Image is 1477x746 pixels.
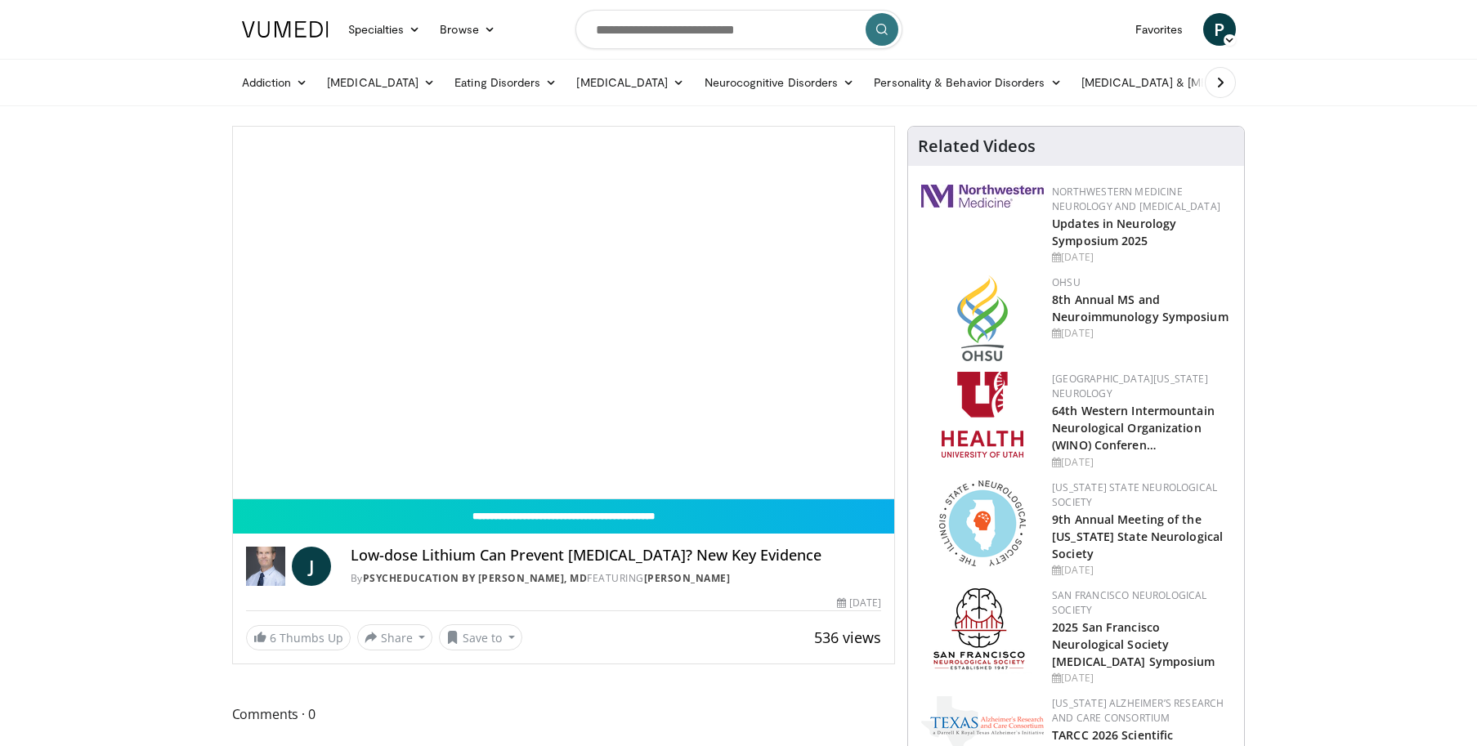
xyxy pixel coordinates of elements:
img: 71a8b48c-8850-4916-bbdd-e2f3ccf11ef9.png.150x105_q85_autocrop_double_scale_upscale_version-0.2.png [939,480,1026,566]
span: 6 [270,630,276,645]
img: ad8adf1f-d405-434e-aebe-ebf7635c9b5d.png.150x105_q85_autocrop_double_scale_upscale_version-0.2.png [933,588,1032,674]
a: Browse [430,13,505,46]
button: Share [357,624,433,650]
a: 2025 San Francisco Neurological Society [MEDICAL_DATA] Symposium [1052,619,1215,669]
a: Updates in Neurology Symposium 2025 [1052,216,1176,248]
div: By FEATURING [351,571,882,586]
a: 64th Western Intermountain Neurological Organization (WINO) Conferen… [1052,403,1215,453]
a: Northwestern Medicine Neurology and [MEDICAL_DATA] [1052,185,1220,213]
video-js: Video Player [233,127,895,499]
div: [DATE] [1052,563,1231,578]
a: [GEOGRAPHIC_DATA][US_STATE] Neurology [1052,372,1208,400]
div: [DATE] [1052,455,1231,470]
img: 2a462fb6-9365-492a-ac79-3166a6f924d8.png.150x105_q85_autocrop_double_scale_upscale_version-0.2.jpg [921,185,1044,208]
img: VuMedi Logo [242,21,329,38]
a: Personality & Behavior Disorders [864,66,1071,99]
h4: Related Videos [918,136,1036,156]
a: Eating Disorders [445,66,566,99]
a: Specialties [338,13,431,46]
span: 536 views [814,628,881,647]
a: San Francisco Neurological Society [1052,588,1206,617]
div: [DATE] [1052,250,1231,265]
span: Comments 0 [232,704,896,725]
a: [PERSON_NAME] [644,571,731,585]
a: [US_STATE] State Neurological Society [1052,480,1217,509]
a: Favorites [1126,13,1193,46]
a: 8th Annual MS and Neuroimmunology Symposium [1052,292,1229,324]
button: Save to [439,624,522,650]
a: [MEDICAL_DATA] [566,66,694,99]
div: [DATE] [1052,671,1231,686]
h4: Low-dose Lithium Can Prevent [MEDICAL_DATA]? New Key Evidence [351,547,882,565]
div: [DATE] [1052,326,1231,341]
a: [MEDICAL_DATA] [317,66,445,99]
a: Addiction [232,66,318,99]
a: 6 Thumbs Up [246,625,351,650]
a: PsychEducation by [PERSON_NAME], MD [363,571,588,585]
a: 9th Annual Meeting of the [US_STATE] State Neurological Society [1052,511,1223,561]
input: Search topics, interventions [575,10,902,49]
a: Neurocognitive Disorders [695,66,865,99]
a: P [1203,13,1236,46]
a: OHSU [1052,275,1081,289]
a: [MEDICAL_DATA] & [MEDICAL_DATA] [1072,66,1305,99]
img: f6362829-b0a3-407d-a044-59546adfd345.png.150x105_q85_autocrop_double_scale_upscale_version-0.2.png [942,372,1023,458]
img: PsychEducation by James Phelps, MD [246,547,285,586]
img: da959c7f-65a6-4fcf-a939-c8c702e0a770.png.150x105_q85_autocrop_double_scale_upscale_version-0.2.png [957,275,1008,361]
a: [US_STATE] Alzheimer’s Research and Care Consortium [1052,696,1224,725]
a: J [292,547,331,586]
div: [DATE] [837,596,881,610]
